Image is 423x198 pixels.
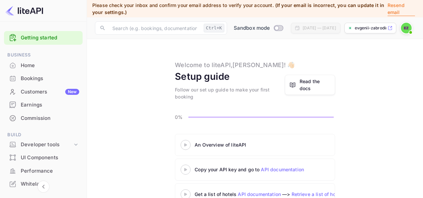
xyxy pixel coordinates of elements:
[4,139,83,151] div: Developer tools
[204,24,224,32] div: Ctrl+K
[21,154,79,162] div: UI Components
[21,167,79,175] div: Performance
[4,51,83,59] span: Business
[21,88,79,96] div: Customers
[21,34,79,42] a: Getting started
[21,115,79,122] div: Commission
[231,24,286,32] div: Switch to Production mode
[175,60,295,69] div: Welcome to liteAPI, [PERSON_NAME] ! 👋🏻
[238,191,281,197] a: API documentation
[4,85,83,98] div: CustomersNew
[388,2,415,16] p: Resend email
[4,112,83,125] div: Commission
[285,75,335,95] a: Read the docs
[4,31,83,45] div: Getting started
[261,167,304,172] a: API documentation
[4,165,83,178] div: Performance
[175,69,230,83] div: Setup guide
[175,86,285,100] div: Follow our set up guide to make your first booking
[4,72,83,84] a: Bookings
[401,23,412,33] img: Evgenii Zabrodin
[303,25,336,31] div: [DATE] — [DATE]
[355,25,386,31] p: evgenii-zabrodin-gmjb8...
[4,85,83,98] a: CustomersNew
[5,5,43,16] img: LiteAPI logo
[92,2,274,8] span: Please check your inbox and confirm your email address to verify your account.
[4,165,83,177] a: Performance
[37,181,49,193] button: Collapse navigation
[4,59,83,71] a: Home
[292,191,344,197] a: Retrieve a list of hotels
[234,24,270,32] span: Sandbox mode
[21,101,79,109] div: Earnings
[175,114,187,121] p: 0%
[4,151,83,164] a: UI Components
[21,141,73,149] div: Developer tools
[4,178,83,190] a: Whitelabel
[21,62,79,69] div: Home
[21,180,79,188] div: Whitelabel
[4,112,83,124] a: Commission
[195,141,362,148] div: An Overview of liteAPI
[4,98,83,111] a: Earnings
[4,131,83,139] span: Build
[195,166,362,173] div: Copy your API key and go to
[21,75,79,82] div: Bookings
[4,178,83,191] div: Whitelabel
[65,89,79,95] div: New
[195,191,362,198] div: Get a list of hotels —>
[4,98,83,112] div: Earnings
[300,78,331,92] a: Read the docs
[108,21,201,35] input: Search (e.g. bookings, documentation)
